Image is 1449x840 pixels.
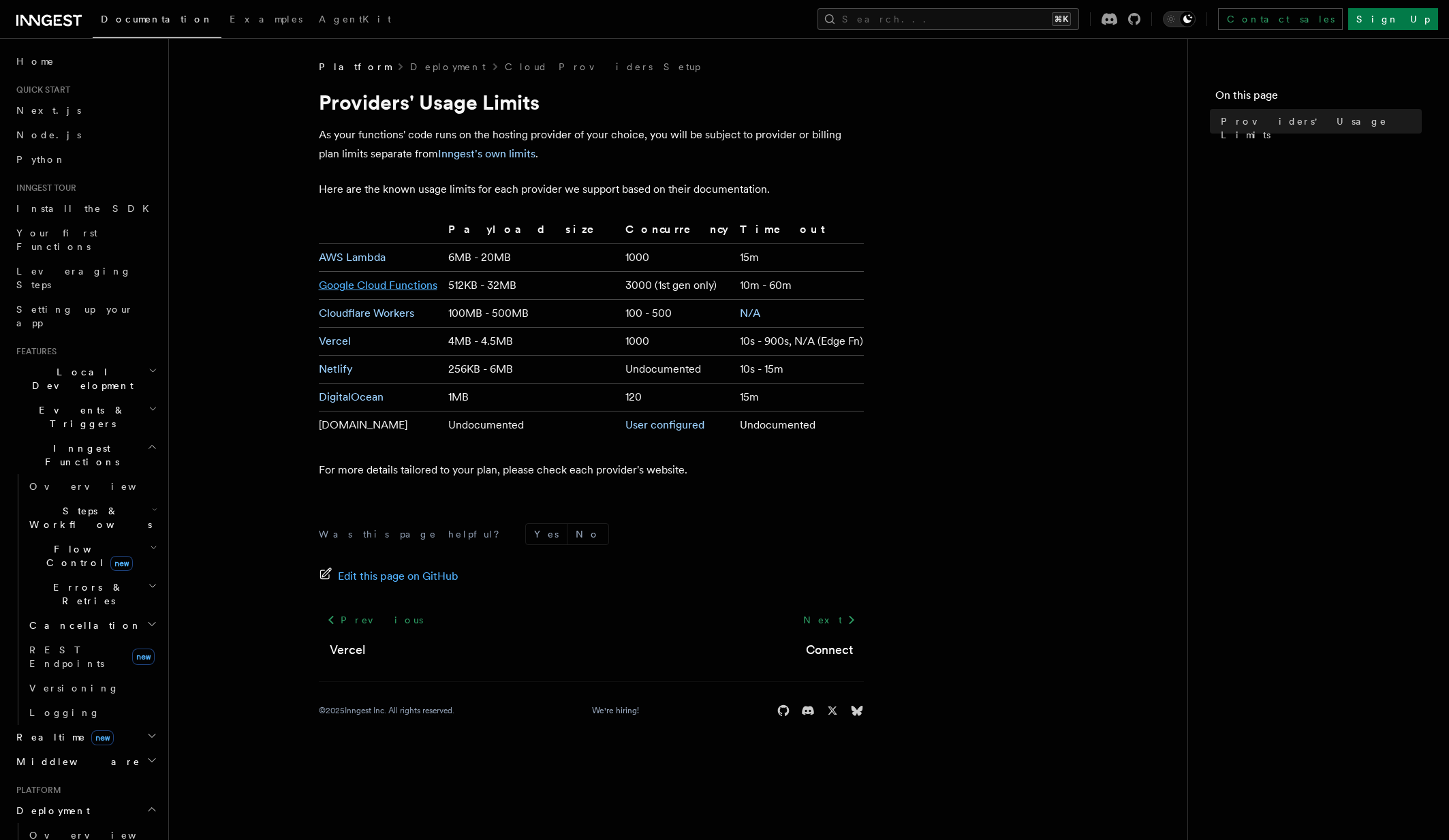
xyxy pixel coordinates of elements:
[16,266,131,290] span: Leveraging Steps
[11,436,160,474] button: Inngest Functions
[319,279,437,292] a: Google Cloud Functions
[11,196,160,221] a: Install the SDK
[11,365,149,392] span: Local Development
[24,542,150,570] span: Flow Control
[319,90,864,114] h1: Providers' Usage Limits
[1215,87,1422,109] h4: On this page
[11,441,147,469] span: Inngest Functions
[319,307,414,320] a: Cloudflare Workers
[1348,8,1438,30] a: Sign Up
[592,705,639,716] a: We're hiring!
[806,640,853,659] a: Connect
[567,524,608,544] button: No
[16,304,134,328] span: Setting up your app
[620,300,734,328] td: 100 - 500
[319,411,443,439] td: [DOMAIN_NAME]
[319,567,458,586] a: Edit this page on GitHub
[443,411,619,439] td: Undocumented
[11,123,160,147] a: Node.js
[29,683,119,694] span: Versioning
[11,147,160,172] a: Python
[620,384,734,411] td: 120
[24,575,160,613] button: Errors & Retries
[11,749,160,774] button: Middleware
[230,14,302,25] span: Examples
[620,272,734,300] td: 3000 (1st gen only)
[319,125,864,164] p: As your functions' code runs on the hosting provider of your choice, you will be subject to provi...
[11,725,160,749] button: Realtimenew
[16,129,81,140] span: Node.js
[734,411,864,439] td: Undocumented
[319,527,509,541] p: Was this page helpful?
[734,221,864,244] th: Timeout
[221,4,311,37] a: Examples
[132,649,155,665] span: new
[1215,109,1422,147] a: Providers' Usage Limits
[11,297,160,335] a: Setting up your app
[24,619,142,632] span: Cancellation
[11,84,70,95] span: Quick start
[11,785,61,796] span: Platform
[311,4,399,37] a: AgentKit
[443,272,619,300] td: 512KB - 32MB
[11,398,160,436] button: Events & Triggers
[24,474,160,499] a: Overview
[11,804,90,818] span: Deployment
[319,608,431,632] a: Previous
[319,705,454,716] div: © 2025 Inngest Inc. All rights reserved.
[443,384,619,411] td: 1MB
[795,608,864,632] a: Next
[443,356,619,384] td: 256KB - 6MB
[734,356,864,384] td: 10s - 15m
[24,613,160,638] button: Cancellation
[1163,11,1196,27] button: Toggle dark mode
[101,14,213,25] span: Documentation
[734,272,864,300] td: 10m - 60m
[620,328,734,356] td: 1000
[24,638,160,676] a: REST Endpointsnew
[11,798,160,823] button: Deployment
[620,244,734,272] td: 1000
[330,640,365,659] a: Vercel
[734,244,864,272] td: 15m
[11,346,57,357] span: Features
[443,300,619,328] td: 100MB - 500MB
[24,580,148,608] span: Errors & Retries
[338,567,458,586] span: Edit this page on GitHub
[625,418,704,431] a: User configured
[620,356,734,384] td: Undocumented
[110,556,133,571] span: new
[1221,114,1422,142] span: Providers' Usage Limits
[16,55,54,68] span: Home
[91,730,114,745] span: new
[11,730,114,744] span: Realtime
[29,707,100,718] span: Logging
[319,14,391,25] span: AgentKit
[24,504,152,531] span: Steps & Workflows
[24,537,160,575] button: Flow Controlnew
[817,8,1079,30] button: Search...⌘K
[319,251,386,264] a: AWS Lambda
[1218,8,1343,30] a: Contact sales
[24,700,160,725] a: Logging
[29,644,104,669] span: REST Endpoints
[319,335,351,347] a: Vercel
[16,154,66,165] span: Python
[11,755,140,768] span: Middleware
[526,524,567,544] button: Yes
[24,676,160,700] a: Versioning
[443,244,619,272] td: 6MB - 20MB
[620,221,734,244] th: Concurrency
[734,384,864,411] td: 15m
[319,362,353,375] a: Netlify
[319,461,864,480] p: For more details tailored to your plan, please check each provider's website.
[29,481,170,492] span: Overview
[319,180,864,199] p: Here are the known usage limits for each provider we support based on their documentation.
[16,228,97,252] span: Your first Functions
[443,328,619,356] td: 4MB - 4.5MB
[410,60,486,74] a: Deployment
[11,49,160,74] a: Home
[438,147,535,160] a: Inngest's own limits
[16,203,157,214] span: Install the SDK
[93,4,221,38] a: Documentation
